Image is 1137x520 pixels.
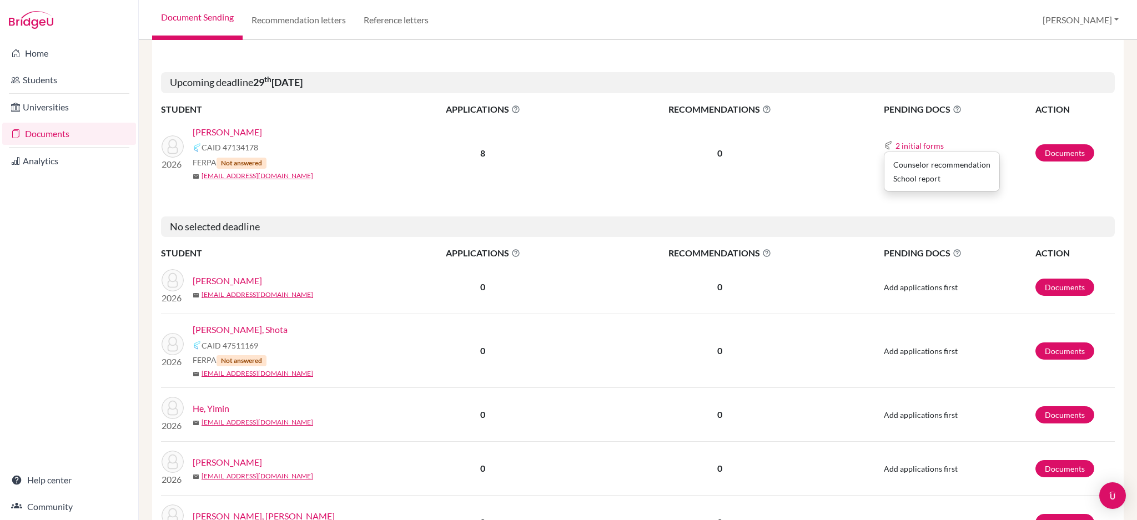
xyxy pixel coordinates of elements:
p: 2026 [162,419,184,432]
button: [PERSON_NAME] [1038,9,1124,31]
span: mail [193,371,199,377]
span: mail [193,420,199,426]
span: Add applications first [884,346,958,356]
b: 29 [DATE] [253,76,303,88]
img: He, Yimin [162,397,184,419]
a: Home [2,42,136,64]
div: School report [893,173,990,184]
a: Documents [1035,144,1094,161]
th: STUDENT [161,246,383,260]
p: 2026 [162,291,184,305]
p: 2026 [162,355,184,368]
p: 0 [583,462,857,475]
th: ACTION [1035,246,1115,260]
a: Documents [1035,279,1094,296]
img: Kuo, Yu Hsuan [162,135,184,158]
span: APPLICATIONS [384,103,582,116]
a: Documents [1035,342,1094,360]
a: [PERSON_NAME] [193,456,262,469]
span: Not answered [217,355,266,366]
h5: Upcoming deadline [161,72,1115,93]
a: [PERSON_NAME] [193,274,262,287]
button: 2 initial forms [895,139,944,152]
span: CAID 47134178 [202,142,258,153]
img: Bridge-U [9,11,53,29]
th: STUDENT [161,102,383,117]
span: RECOMMENDATIONS [583,246,857,260]
span: CAID 47511169 [202,340,258,351]
h5: No selected deadline [161,216,1115,238]
span: FERPA [193,156,266,169]
a: Analytics [2,150,136,172]
b: 0 [480,463,485,473]
b: 0 [480,345,485,356]
p: 0 [583,344,857,357]
div: 2 initial forms [884,152,1000,191]
img: Aoyama, Liz [162,269,184,291]
span: Not answered [217,158,266,169]
div: Counselor recommendation [893,159,990,170]
a: Help center [2,469,136,491]
a: [EMAIL_ADDRESS][DOMAIN_NAME] [202,171,313,181]
sup: th [264,75,271,84]
p: 2026 [162,158,184,171]
a: Documents [1035,460,1094,477]
a: Documents [2,123,136,145]
a: [EMAIL_ADDRESS][DOMAIN_NAME] [202,368,313,378]
a: [EMAIL_ADDRESS][DOMAIN_NAME] [202,471,313,481]
img: Fukumoto, Shota [162,333,184,355]
div: Open Intercom Messenger [1099,482,1126,509]
p: 0 [583,280,857,294]
span: FERPA [193,354,266,366]
span: mail [193,173,199,180]
img: Common App logo [193,143,202,152]
img: Kuo, Nicole [162,451,184,473]
span: mail [193,292,199,299]
b: 0 [480,409,485,420]
span: PENDING DOCS [884,246,1034,260]
span: APPLICATIONS [384,246,582,260]
p: 2026 [162,473,184,486]
a: [PERSON_NAME], Shota [193,323,288,336]
a: He, Yimin [193,402,229,415]
a: Students [2,69,136,91]
a: [EMAIL_ADDRESS][DOMAIN_NAME] [202,290,313,300]
th: ACTION [1035,102,1115,117]
p: 0 [583,408,857,421]
a: Documents [1035,406,1094,423]
b: 8 [480,148,485,158]
img: Common App logo [884,141,893,150]
a: [EMAIL_ADDRESS][DOMAIN_NAME] [202,417,313,427]
span: mail [193,473,199,480]
span: Add applications first [884,464,958,473]
span: Add applications first [884,282,958,292]
span: Add applications first [884,410,958,420]
p: 0 [583,147,857,160]
a: Universities [2,96,136,118]
a: [PERSON_NAME] [193,125,262,139]
img: Common App logo [193,341,202,350]
span: RECOMMENDATIONS [583,103,857,116]
a: Community [2,496,136,518]
span: PENDING DOCS [884,103,1034,116]
b: 0 [480,281,485,292]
